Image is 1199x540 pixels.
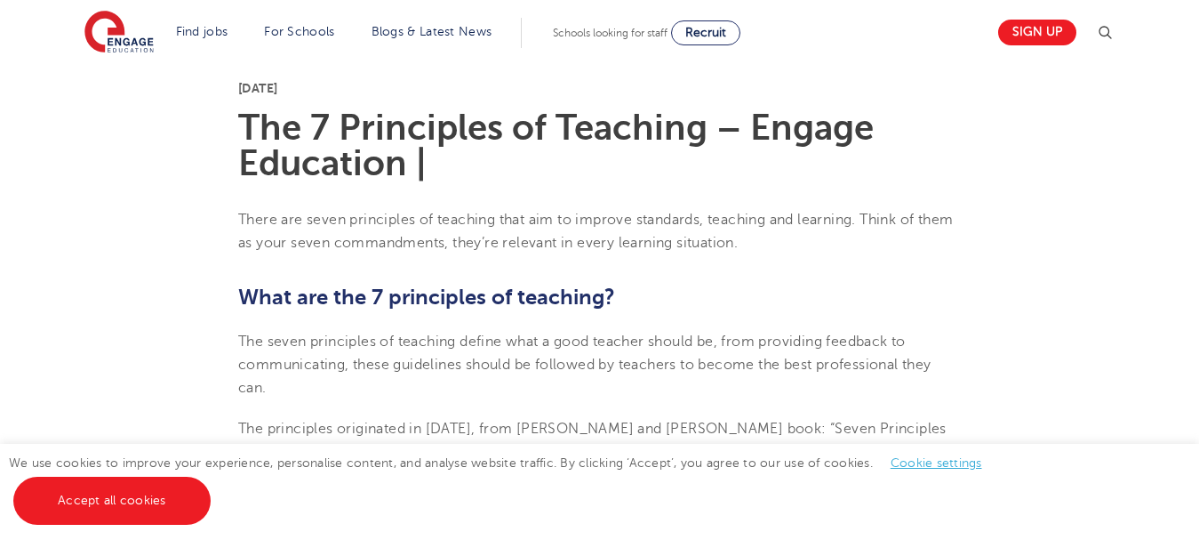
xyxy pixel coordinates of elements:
[998,20,1076,45] a: Sign up
[671,20,740,45] a: Recruit
[372,25,492,38] a: Blogs & Latest News
[264,25,334,38] a: For Schools
[13,477,211,525] a: Accept all cookies
[176,25,228,38] a: Find jobs
[238,285,615,310] b: What are the 7 principles of teaching?
[238,208,961,255] p: There are seven principles of teaching that aim to improve standards, teaching and learning. Thin...
[238,82,961,94] p: [DATE]
[84,11,154,55] img: Engage Education
[553,27,667,39] span: Schools looking for staff
[891,456,982,470] a: Cookie settings
[238,421,955,484] span: The principles originated in [DATE], from [PERSON_NAME] and [PERSON_NAME] book: “Seven Principles...
[9,456,1000,507] span: We use cookies to improve your experience, personalise content, and analyse website traffic. By c...
[238,110,961,181] h1: The 7 Principles of Teaching – Engage Education |
[685,26,726,39] span: Recruit
[238,334,931,397] span: The seven principles of teaching define what a good teacher should be, from providing feedback to...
